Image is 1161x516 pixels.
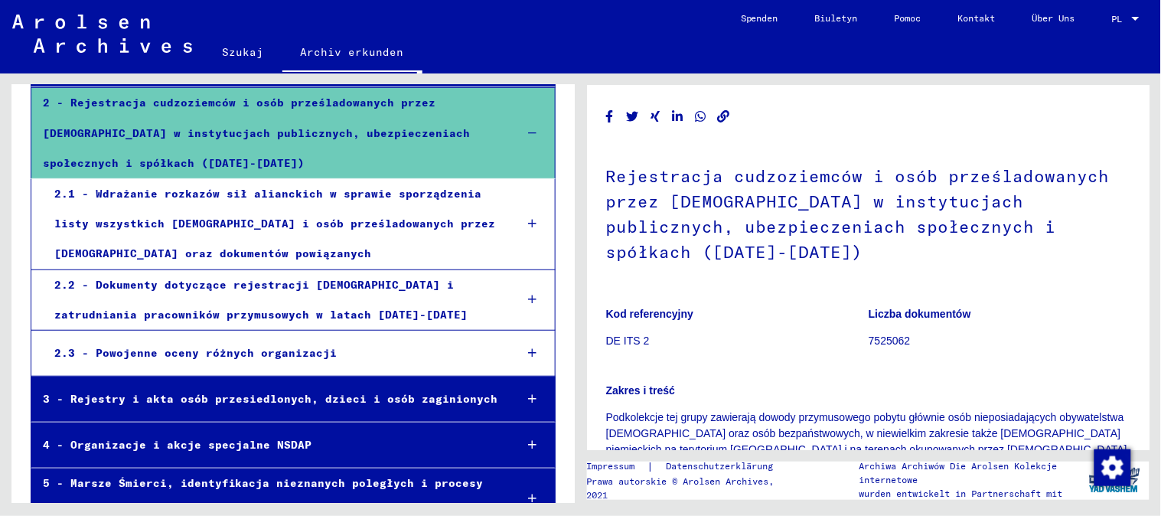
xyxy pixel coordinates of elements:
[606,308,693,320] font: Kod referencyjny
[654,459,792,475] a: Datenschutzerklärung
[204,34,282,70] a: Szukaj
[602,107,618,126] button: Udostępnij na Facebooku
[587,459,647,475] a: Impressum
[667,460,774,472] font: Datenschutzerklärung
[606,335,650,347] font: DE ITS 2
[54,346,337,360] font: 2.3 - Powojenne oceny różnych organizacji
[647,107,664,126] button: Udostępnij na Xing
[859,488,1063,499] font: wurden entwickelt in Partnerschaft mit
[1094,449,1131,486] img: Zustimmung ändern
[869,308,971,320] font: Liczba dokumentów
[895,12,921,24] font: Pomoc
[301,45,404,59] font: Archiv erkunden
[606,384,675,397] font: Zakres i treść
[716,107,732,126] button: Kopiuj link
[12,15,192,53] img: Arolsen_neg.svg
[1112,13,1123,24] font: PL
[282,34,422,73] a: Archiv erkunden
[606,411,1130,488] font: Podkolekcje tej grupy zawierają dowody przymusowego pobytu głównie osób nieposiadających obywatel...
[741,12,778,24] font: Spenden
[625,107,641,126] button: Udostępnij na Twitterze
[223,45,264,59] font: Szukaj
[869,335,911,347] font: 7525062
[587,460,635,472] font: Impressum
[54,278,468,322] font: 2.2 - Dokumenty dotyczące rejestracji [DEMOGRAPHIC_DATA] i zatrudniania pracowników przymusowych ...
[606,165,1110,263] font: Rejestracja cudzoziemców i osób prześladowanych przez [DEMOGRAPHIC_DATA] w instytucjach publiczny...
[1086,461,1143,499] img: yv_logo.png
[43,438,311,452] font: 4 - Organizacje i akcje specjalne NSDAP
[43,392,497,406] font: 3 - Rejestry i akta osób przesiedlonych, dzieci i osób zaginionych
[1094,449,1130,485] div: Zustimmung ändern
[693,107,709,126] button: Udostępnij na WhatsAppie
[670,107,686,126] button: Udostępnij na LinkedIn
[815,12,858,24] font: Biuletyn
[958,12,996,24] font: Kontakt
[54,187,495,260] font: 2.1 - Wdrażanie rozkazów sił alianckich w sprawie sporządzenia listy wszystkich [DEMOGRAPHIC_DATA...
[587,475,775,501] font: Prawa autorskie © Arolsen Archives, 2021
[647,459,654,473] font: |
[1032,12,1075,24] font: Über Uns
[43,96,470,169] font: 2 - Rejestracja cudzoziemców i osób prześladowanych przez [DEMOGRAPHIC_DATA] w instytucjach publi...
